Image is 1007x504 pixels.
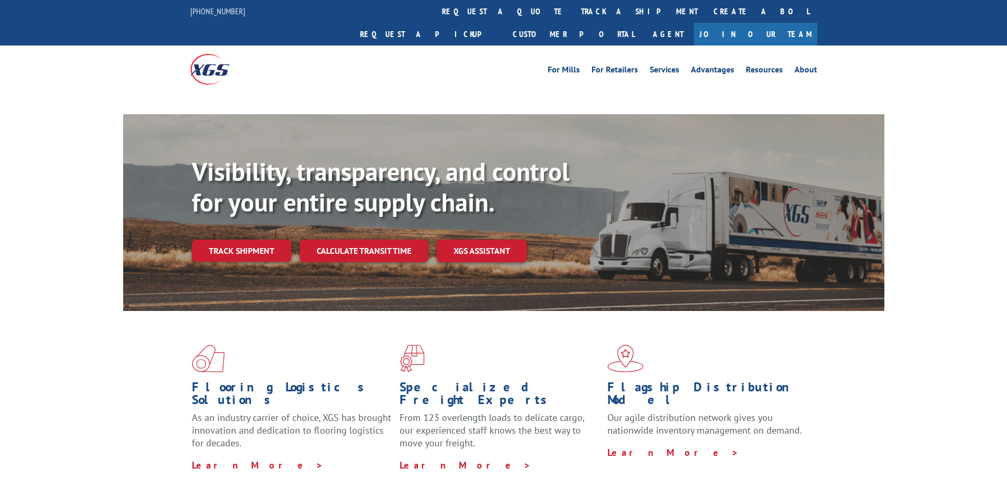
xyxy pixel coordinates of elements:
h1: Flooring Logistics Solutions [192,381,392,411]
a: Learn More > [400,459,531,471]
a: Join Our Team [694,23,817,45]
img: xgs-icon-flagship-distribution-model-red [607,345,644,372]
img: xgs-icon-total-supply-chain-intelligence-red [192,345,225,372]
a: Learn More > [607,446,739,459]
a: Calculate transit time [300,240,428,262]
a: Request a pickup [352,23,505,45]
a: XGS ASSISTANT [437,240,527,262]
a: Advantages [691,66,734,77]
a: For Mills [548,66,580,77]
a: For Retailers [592,66,638,77]
a: Customer Portal [505,23,642,45]
span: As an industry carrier of choice, XGS has brought innovation and dedication to flooring logistics... [192,411,391,449]
a: Track shipment [192,240,291,262]
a: [PHONE_NUMBER] [190,6,245,16]
span: Our agile distribution network gives you nationwide inventory management on demand. [607,411,802,436]
a: Agent [642,23,694,45]
h1: Specialized Freight Experts [400,381,599,411]
a: Resources [746,66,783,77]
a: About [794,66,817,77]
h1: Flagship Distribution Model [607,381,807,411]
a: Services [650,66,679,77]
img: xgs-icon-focused-on-flooring-red [400,345,424,372]
a: Learn More > [192,459,324,471]
p: From 123 overlength loads to delicate cargo, our experienced staff knows the best way to move you... [400,411,599,459]
b: Visibility, transparency, and control for your entire supply chain. [192,155,569,218]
